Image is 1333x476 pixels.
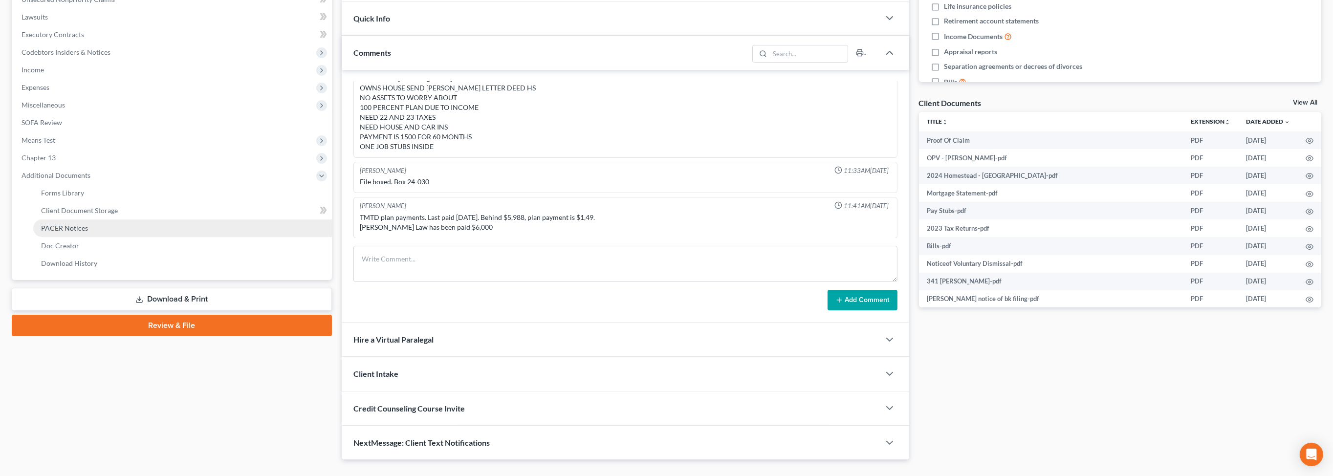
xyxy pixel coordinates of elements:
[919,131,1183,149] td: Proof Of Claim
[919,237,1183,255] td: Bills-pdf
[944,62,1083,71] span: Separation agreements or decrees of divorces
[353,335,434,344] span: Hire a Virtual Paralegal
[944,1,1012,11] span: Life insurance policies
[360,201,406,211] div: [PERSON_NAME]
[1191,118,1230,125] a: Extensionunfold_more
[927,118,948,125] a: Titleunfold_more
[919,255,1183,273] td: Noticeof Voluntary Dismissal-pdf
[1183,273,1238,290] td: PDF
[919,184,1183,202] td: Mortgage Statement-pdf
[22,13,48,21] span: Lawsuits
[22,136,55,144] span: Means Test
[41,189,84,197] span: Forms Library
[22,48,110,56] span: Codebtors Insiders & Notices
[33,202,332,219] a: Client Document Storage
[944,32,1003,42] span: Income Documents
[353,404,465,413] span: Credit Counseling Course Invite
[944,16,1039,26] span: Retirement account statements
[1238,131,1298,149] td: [DATE]
[33,184,332,202] a: Forms Library
[1293,99,1317,106] a: View All
[1238,237,1298,255] td: [DATE]
[844,201,889,211] span: 11:41AM[DATE]
[844,166,889,175] span: 11:33AM[DATE]
[12,315,332,336] a: Review & File
[14,26,332,43] a: Executory Contracts
[1238,219,1298,237] td: [DATE]
[360,213,891,232] div: TMTD plan payments. Last paid [DATE]. Behind $5,988, plan payment is $1,49. [PERSON_NAME] Law has...
[770,45,848,62] input: Search...
[33,255,332,272] a: Download History
[1183,255,1238,273] td: PDF
[41,259,97,267] span: Download History
[22,101,65,109] span: Miscellaneous
[1238,202,1298,219] td: [DATE]
[944,77,958,87] span: Bills
[353,48,391,57] span: Comments
[1238,273,1298,290] td: [DATE]
[1183,219,1238,237] td: PDF
[1238,167,1298,184] td: [DATE]
[944,47,998,57] span: Appraisal reports
[353,369,398,378] span: Client Intake
[360,177,891,187] div: File boxed. Box 24-030
[22,83,49,91] span: Expenses
[41,241,79,250] span: Doc Creator
[33,237,332,255] a: Doc Creator
[1183,167,1238,184] td: PDF
[22,65,44,74] span: Income
[1183,202,1238,219] td: PDF
[919,219,1183,237] td: 2023 Tax Returns-pdf
[360,166,406,175] div: [PERSON_NAME]
[22,171,90,179] span: Additional Documents
[1238,149,1298,167] td: [DATE]
[22,118,62,127] span: SOFA Review
[360,73,891,151] div: NOTES FOR [PERSON_NAME] OWNS HOUSE SEND [PERSON_NAME] LETTER DEED HS NO ASSETS TO WORRY ABOUT 100...
[919,273,1183,290] td: 341 [PERSON_NAME]-pdf
[919,98,982,108] div: Client Documents
[12,288,332,311] a: Download & Print
[1238,290,1298,308] td: [DATE]
[919,202,1183,219] td: Pay Stubs-pdf
[919,149,1183,167] td: OPV - [PERSON_NAME]-pdf
[828,290,897,310] button: Add Comment
[1183,184,1238,202] td: PDF
[1238,255,1298,273] td: [DATE]
[14,114,332,131] a: SOFA Review
[1238,184,1298,202] td: [DATE]
[1183,149,1238,167] td: PDF
[33,219,332,237] a: PACER Notices
[1284,119,1290,125] i: expand_more
[41,224,88,232] span: PACER Notices
[14,8,332,26] a: Lawsuits
[1246,118,1290,125] a: Date Added expand_more
[1183,290,1238,308] td: PDF
[22,153,56,162] span: Chapter 13
[942,119,948,125] i: unfold_more
[1224,119,1230,125] i: unfold_more
[41,206,118,215] span: Client Document Storage
[353,438,490,447] span: NextMessage: Client Text Notifications
[919,167,1183,184] td: 2024 Homestead - [GEOGRAPHIC_DATA]-pdf
[1300,443,1323,466] div: Open Intercom Messenger
[1183,131,1238,149] td: PDF
[1183,237,1238,255] td: PDF
[919,290,1183,308] td: [PERSON_NAME] notice of bk filing-pdf
[22,30,84,39] span: Executory Contracts
[353,14,390,23] span: Quick Info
